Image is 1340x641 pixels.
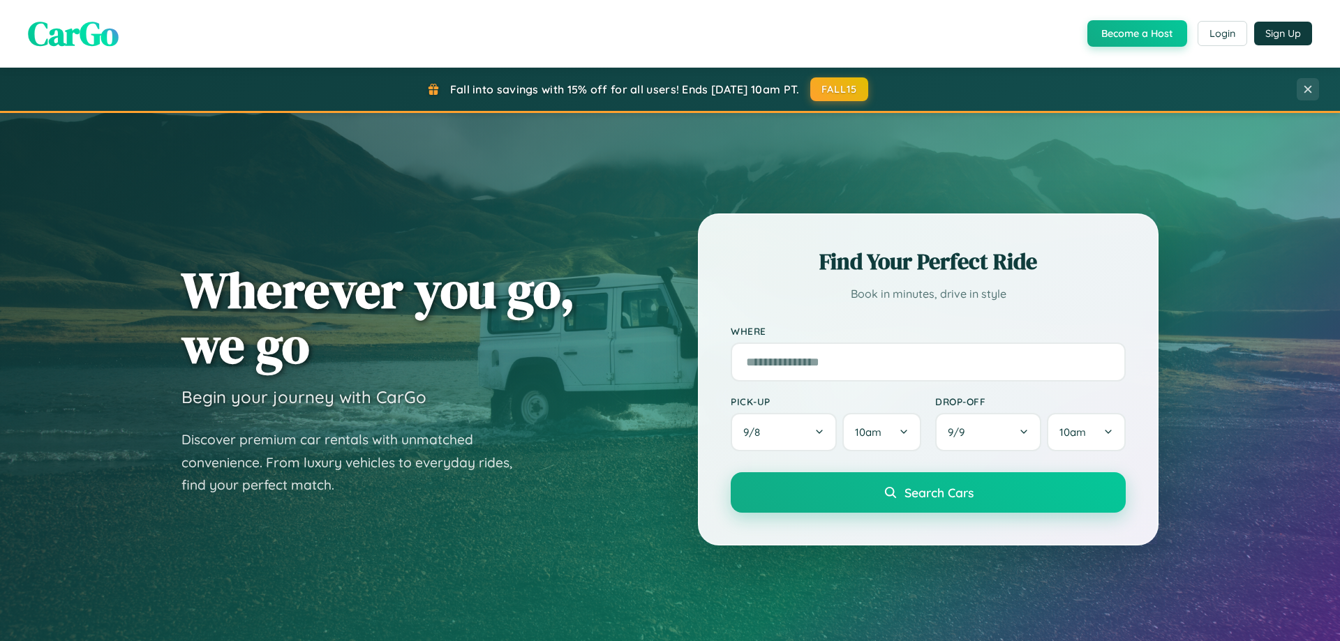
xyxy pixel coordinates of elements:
[181,428,530,497] p: Discover premium car rentals with unmatched convenience. From luxury vehicles to everyday rides, ...
[181,262,575,372] h1: Wherever you go, we go
[450,82,800,96] span: Fall into savings with 15% off for all users! Ends [DATE] 10am PT.
[1254,22,1312,45] button: Sign Up
[731,284,1126,304] p: Book in minutes, drive in style
[935,395,1126,407] label: Drop-off
[1198,21,1247,46] button: Login
[731,246,1126,277] h2: Find Your Perfect Ride
[1047,413,1126,451] button: 10am
[904,485,974,500] span: Search Cars
[842,413,921,451] button: 10am
[935,413,1041,451] button: 9/9
[1059,425,1086,439] span: 10am
[731,395,921,407] label: Pick-up
[743,425,767,439] span: 9 / 8
[28,10,119,56] span: CarGo
[731,325,1126,337] label: Where
[1087,20,1187,47] button: Become a Host
[731,413,837,451] button: 9/8
[810,77,869,101] button: FALL15
[855,425,881,439] span: 10am
[181,386,426,407] h3: Begin your journey with CarGo
[731,472,1126,513] button: Search Cars
[948,425,971,439] span: 9 / 9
